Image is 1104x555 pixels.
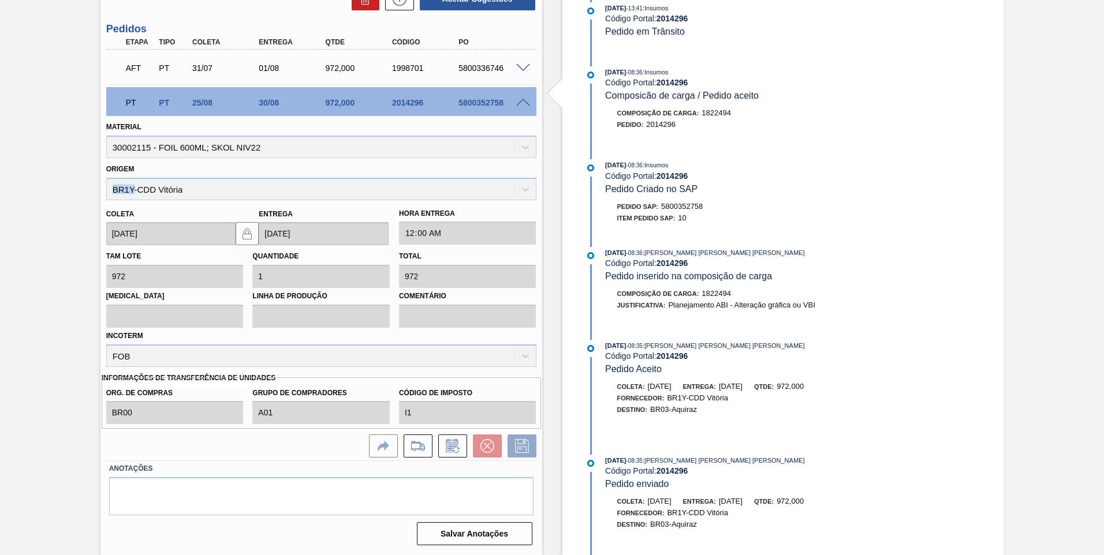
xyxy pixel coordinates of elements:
span: : Insumos [643,162,669,168]
span: BR03-Aquiraz [650,520,697,528]
label: Hora Entrega [399,205,536,222]
span: 10 [678,213,686,222]
div: Código Portal: [605,171,879,181]
strong: 2014296 [657,171,688,181]
div: Pedido de Transferência [156,63,191,73]
strong: 2014296 [657,466,688,475]
p: PT [126,98,155,107]
span: [DATE] [605,457,626,464]
div: 01/08/2025 [256,63,330,73]
span: : Insumos [643,5,669,12]
div: Ir para a Origem [363,434,398,457]
span: Fornecedor: [617,509,665,516]
span: Coleta: [617,498,645,505]
div: Pedido de Transferência [156,98,191,107]
span: [DATE] [605,342,626,349]
span: Item pedido SAP: [617,215,676,222]
span: - 08:35 [626,343,643,349]
button: Salvar Anotações [417,522,532,545]
label: Grupo de Compradores [252,385,390,402]
span: 972,000 [777,497,804,505]
span: - 08:36 [626,250,643,256]
span: Entrega: [683,383,716,390]
img: atual [587,164,594,171]
div: Salvar Pedido [502,434,536,457]
img: atual [587,345,594,352]
span: Pedido SAP: [617,203,659,210]
div: 2014296 [389,98,464,107]
div: Entrega [256,38,330,46]
div: Código Portal: [605,14,879,23]
span: 5800352758 [661,202,703,211]
span: BR03-Aquiraz [650,405,697,414]
div: Código Portal: [605,466,879,475]
label: Código de Imposto [399,385,536,402]
span: Pedido Aceito [605,364,662,374]
label: Informações de Transferência de Unidades [102,370,276,387]
div: Código Portal: [605,78,879,87]
label: Incoterm [106,332,143,340]
span: Composicão de carga / Pedido aceito [605,91,759,100]
span: 972,000 [777,382,804,391]
div: Qtde [323,38,397,46]
div: 25/08/2025 [189,98,264,107]
span: Pedido : [617,121,644,128]
label: [MEDICAL_DATA] [106,288,244,305]
span: [DATE] [605,162,626,168]
label: Quantidade [252,252,299,260]
span: Qtde: [754,383,774,390]
span: : [PERSON_NAME] [PERSON_NAME] [PERSON_NAME] [643,457,805,464]
div: Tipo [156,38,191,46]
span: Coleta: [617,383,645,390]
span: Composição de Carga : [617,290,699,297]
div: 5800352758 [456,98,530,107]
input: dd/mm/yyyy [106,222,236,245]
div: 972,000 [323,63,397,73]
div: Código Portal: [605,258,879,268]
div: Código [389,38,464,46]
span: Destino: [617,521,648,528]
label: Org. de Compras [106,385,244,402]
strong: 2014296 [657,351,688,361]
input: dd/mm/yyyy [259,222,389,245]
span: : [PERSON_NAME] [PERSON_NAME] [PERSON_NAME] [643,342,805,349]
span: Destino: [617,406,648,413]
span: 1822494 [702,289,731,298]
span: - 08:35 [626,457,643,464]
button: locked [236,222,259,245]
img: atual [587,252,594,259]
h3: Pedidos [106,23,536,35]
span: BR1Y-CDD Vitória [667,393,728,402]
div: 5800336746 [456,63,530,73]
span: [DATE] [605,249,626,256]
strong: 2014296 [657,258,688,268]
div: Etapa [123,38,158,46]
strong: 2014296 [657,14,688,23]
div: 30/08/2025 [256,98,330,107]
div: Coleta [189,38,264,46]
strong: 2014296 [657,78,688,87]
img: atual [587,7,594,14]
span: - 08:36 [626,162,643,168]
img: atual [587,460,594,467]
label: Linha de Produção [252,288,390,305]
span: Pedido Criado no SAP [605,184,698,194]
span: [DATE] [648,382,672,391]
span: Planejamento ABI - Alteração gráfica ou VBI [668,301,815,309]
div: Código Portal: [605,351,879,361]
span: [DATE] [719,382,743,391]
span: [DATE] [648,497,672,505]
div: 31/07/2025 [189,63,264,73]
span: [DATE] [605,69,626,76]
label: Material [106,123,141,131]
span: [DATE] [605,5,626,12]
p: AFT [126,63,155,73]
label: Tam lote [106,252,141,260]
label: Origem [106,165,135,173]
span: Pedido enviado [605,479,669,489]
div: Pedido em Trânsito [123,90,158,115]
span: : [PERSON_NAME] [PERSON_NAME] [PERSON_NAME] [643,249,805,256]
div: Aguardando Fornecimento [123,55,158,81]
span: : Insumos [643,69,669,76]
label: Total [399,252,422,260]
